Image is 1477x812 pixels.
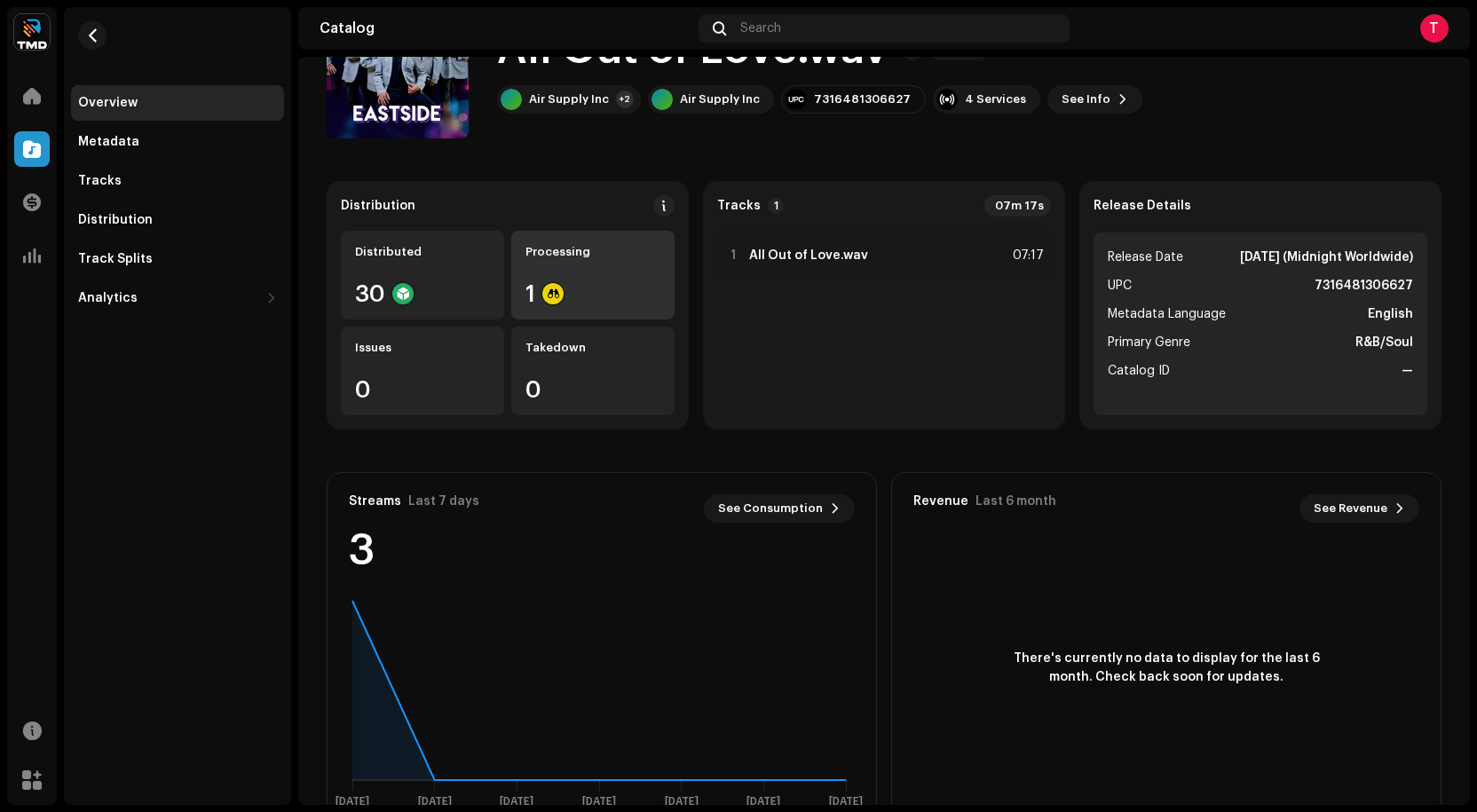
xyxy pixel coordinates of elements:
[1108,304,1226,325] span: Metadata Language
[71,124,284,160] re-m-nav-item: Metadata
[525,245,660,259] div: Processing
[749,248,868,263] strong: All Out of Love.wav
[1299,494,1419,523] button: See Revenue
[1108,247,1183,268] span: Release Date
[14,14,50,50] img: 622bc8f8-b98b-49b5-8c6c-3a84fb01c0a0
[1062,82,1110,117] span: See Info
[1094,199,1191,213] strong: Release Details
[336,796,369,808] text: [DATE]
[78,213,153,227] div: Distribution
[418,796,452,808] text: [DATE]
[740,21,781,35] span: Search
[71,202,284,238] re-m-nav-item: Distribution
[71,85,284,121] re-m-nav-item: Overview
[704,494,855,523] button: See Consumption
[71,241,284,277] re-m-nav-item: Track Splits
[829,796,863,808] text: [DATE]
[768,198,784,214] p-badge: 1
[1108,360,1170,382] span: Catalog ID
[71,280,284,316] re-m-nav-dropdown: Analytics
[1007,650,1326,687] span: There's currently no data to display for the last 6 month. Check back soon for updates.
[975,494,1056,508] div: Last 6 month
[616,91,634,108] div: +2
[1315,275,1413,296] strong: 7316481306627
[1047,85,1142,114] button: See Info
[500,796,533,808] text: [DATE]
[525,341,660,355] div: Takedown
[78,96,138,110] div: Overview
[71,163,284,199] re-m-nav-item: Tracks
[355,245,490,259] div: Distributed
[408,494,479,508] div: Last 7 days
[965,92,1026,106] div: 4 Services
[913,494,968,508] div: Revenue
[1005,245,1044,266] div: 07:17
[1240,247,1413,268] strong: [DATE] (Midnight Worldwide)
[680,92,760,106] div: Air Supply Inc
[1368,304,1413,325] strong: English
[984,195,1051,217] div: 07m 17s
[320,21,691,35] div: Catalog
[78,174,122,188] div: Tracks
[582,796,616,808] text: [DATE]
[349,494,401,508] div: Streams
[78,135,139,149] div: Metadata
[717,199,761,213] strong: Tracks
[1420,14,1449,43] div: T
[718,491,823,526] span: See Consumption
[746,796,780,808] text: [DATE]
[814,92,911,106] div: 7316481306627
[1108,275,1132,296] span: UPC
[665,796,699,808] text: [DATE]
[1314,491,1387,526] span: See Revenue
[341,199,415,213] div: Distribution
[78,252,153,266] div: Track Splits
[1402,360,1413,382] strong: —
[529,92,609,106] div: Air Supply Inc
[78,291,138,305] div: Analytics
[1108,332,1190,353] span: Primary Genre
[355,341,490,355] div: Issues
[1355,332,1413,353] strong: R&B/Soul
